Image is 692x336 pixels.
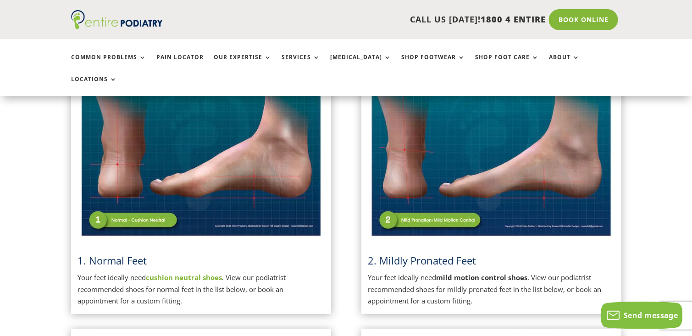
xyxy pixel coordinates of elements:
img: logo (1) [71,10,163,29]
button: Send message [601,302,683,329]
a: Services [282,54,320,74]
img: Mildly Pronated Feet - View Podiatrist Recommended Mild Motion Control Shoes [368,66,614,240]
a: Pain Locator [156,54,204,74]
a: Our Expertise [214,54,271,74]
a: cushion neutral shoes [146,273,222,282]
a: Shop Foot Care [475,54,539,74]
span: 1800 4 ENTIRE [481,14,546,25]
img: Normal Feet - View Podiatrist Recommended Cushion Neutral Shoes [78,66,324,240]
span: Send message [624,310,678,320]
a: Common Problems [71,54,146,74]
a: Shop Footwear [401,54,465,74]
a: Locations [71,76,117,96]
strong: mild motion control shoes [437,273,528,282]
a: 1. Normal Feet [78,253,147,267]
a: Entire Podiatry [71,22,163,31]
a: Book Online [549,9,618,30]
a: About [549,54,580,74]
p: CALL US [DATE]! [198,14,546,26]
p: Your feet ideally need . View our podiatrist recommended shoes for mildly pronated feet in the li... [368,272,614,307]
span: 2. Mildly Pronated Feet [368,253,476,267]
p: Your feet ideally need . View our podiatrist recommended shoes for normal feet in the list below,... [78,272,324,307]
a: [MEDICAL_DATA] [330,54,391,74]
